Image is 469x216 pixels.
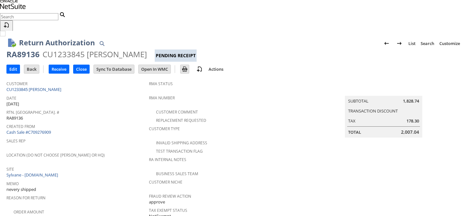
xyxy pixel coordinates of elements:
[181,65,189,73] img: Print
[98,40,106,47] img: Quick Find
[206,66,226,72] a: Actions
[149,81,173,86] a: RMA Status
[348,108,398,114] a: Transaction Discount
[156,171,198,176] a: Business Sales Team
[6,186,36,193] span: nevery shipped
[6,138,25,144] a: Sales Rep
[6,195,45,201] a: Reason For Return
[73,65,89,73] input: Close
[348,98,368,104] a: Subtotal
[149,179,182,185] a: Customer Niche
[6,129,51,135] a: Cash Sale #C709276909
[181,65,189,73] input: Print
[149,157,186,162] a: RA Internal Notes
[6,124,35,129] a: Created From
[149,126,180,131] a: Customer Type
[149,194,191,199] a: Fraud Review Action
[6,181,19,186] a: Memo
[149,208,187,213] a: Tax Exempt Status
[348,129,361,135] a: Total
[6,166,14,172] a: Site
[6,172,60,178] a: Sylvane - [DOMAIN_NAME]
[383,40,390,47] img: Previous
[6,95,16,101] a: Date
[406,38,418,49] a: List
[6,86,63,92] a: CU1233845 [PERSON_NAME]
[403,98,419,104] span: 1,828.74
[58,11,66,18] svg: Search
[24,65,39,73] input: Back
[49,65,69,73] input: Receive
[156,109,198,115] a: Customer Comment
[401,129,419,135] span: 2,007.04
[6,152,105,158] a: Location (Do Not Choose [PERSON_NAME] or HQ)
[348,118,356,124] a: Tax
[139,65,171,73] input: Open In WMC
[155,50,197,62] div: Pending Receipt
[149,95,175,101] a: RMA Number
[196,65,203,73] img: add-record.svg
[94,65,134,73] input: Sync To Database
[156,140,207,146] a: Invalid Shipping Address
[6,110,59,115] a: Rtn. [GEOGRAPHIC_DATA]. #
[149,199,165,205] span: approve
[14,209,44,215] a: Order Amount
[19,37,95,48] h1: Return Authorization
[6,115,23,121] span: RA89136
[156,148,203,154] a: Test Transaction Flag
[418,38,437,49] a: Search
[7,65,20,73] input: Edit
[396,40,403,47] img: Next
[6,49,40,59] div: RA89136
[6,81,27,86] a: Customer
[406,118,419,124] span: 178.30
[6,101,19,107] span: [DATE]
[43,49,147,59] div: CU1233845 [PERSON_NAME]
[437,38,463,49] a: Customize
[345,85,422,96] caption: Summary
[156,118,206,123] a: Replacement Requested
